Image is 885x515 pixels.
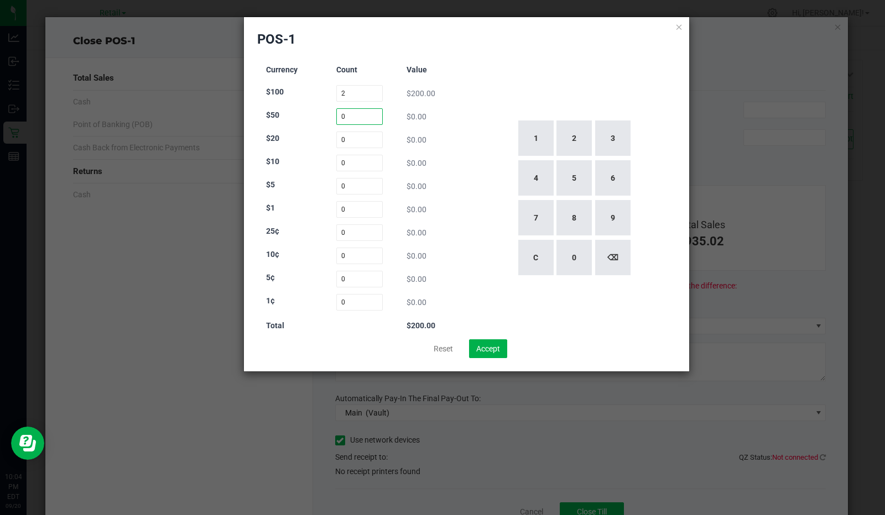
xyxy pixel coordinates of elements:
label: $100 [266,86,284,98]
span: $0.00 [407,298,426,307]
input: Count [336,201,383,218]
label: 5¢ [266,272,275,283]
button: Reset [426,339,460,358]
h3: Value [407,66,454,74]
button: 5 [556,160,592,196]
h3: Currency [266,66,313,74]
h3: Total [266,322,313,330]
label: $1 [266,202,275,214]
span: $0.00 [407,112,426,121]
span: $0.00 [407,275,426,283]
h2: POS-1 [257,30,296,48]
button: 3 [595,120,631,156]
button: 6 [595,160,631,196]
iframe: Resource center [11,427,44,460]
label: $10 [266,156,279,167]
span: $200.00 [407,89,435,98]
button: ⌫ [595,240,631,275]
input: Count [336,178,383,195]
span: $0.00 [407,159,426,167]
button: 4 [518,160,554,196]
input: Count [336,132,383,148]
button: 8 [556,200,592,235]
h3: Count [336,66,383,74]
input: Count [336,155,383,171]
button: 1 [518,120,554,156]
label: $20 [266,133,279,144]
input: Count [336,108,383,125]
h3: $200.00 [407,322,454,330]
label: $5 [266,179,275,191]
input: Count [336,294,383,311]
button: 7 [518,200,554,235]
button: Accept [469,339,507,358]
input: Count [336,248,383,264]
label: 25¢ [266,225,279,237]
span: $0.00 [407,251,426,260]
button: 0 [556,240,592,275]
input: Count [336,224,383,241]
label: 1¢ [266,295,275,307]
span: $0.00 [407,205,426,214]
span: $0.00 [407,182,426,191]
span: $0.00 [407,228,426,237]
button: 9 [595,200,631,235]
input: Count [336,85,383,102]
span: $0.00 [407,135,426,144]
label: $50 [266,109,279,121]
button: 2 [556,120,592,156]
label: 10¢ [266,249,279,260]
input: Count [336,271,383,287]
button: C [518,240,554,275]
